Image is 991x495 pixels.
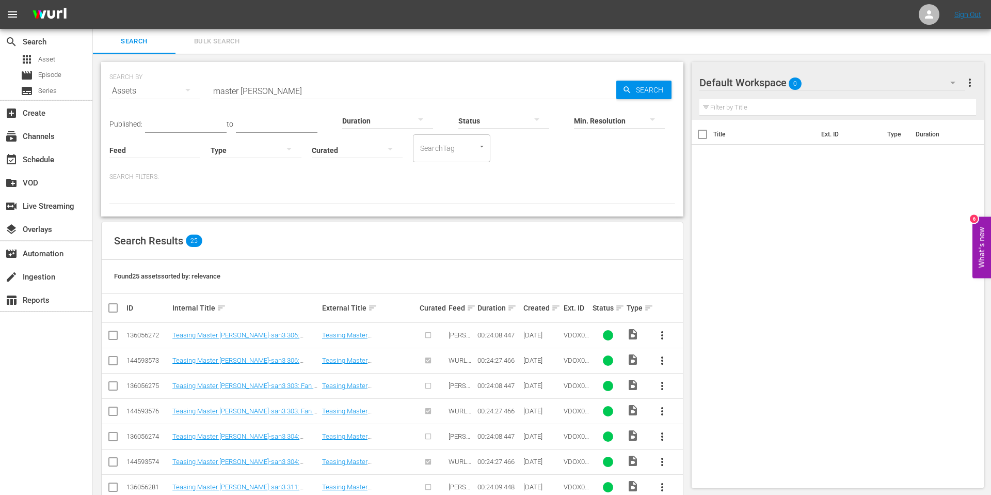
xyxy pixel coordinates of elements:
[644,303,653,313] span: sort
[954,10,981,19] a: Sign Out
[172,432,316,456] a: Teasing Master [PERSON_NAME]-san3 304: Uniform Change / Winter Uniform / Lunch / UFO / Night
[126,407,169,415] div: 144593576
[467,303,476,313] span: sort
[627,353,639,366] span: Video
[477,357,520,364] div: 00:24:27.466
[616,81,672,99] button: Search
[551,303,561,313] span: sort
[322,357,402,380] a: Teasing Master [PERSON_NAME]-san3 306: Culture Fest
[789,73,802,95] span: 0
[650,424,675,449] button: more_vert
[656,456,668,468] span: more_vert
[627,429,639,442] span: Video
[126,458,169,466] div: 144593574
[420,304,445,312] div: Curated
[564,304,589,312] div: Ext. ID
[182,36,252,48] span: Bulk Search
[172,302,319,314] div: Internal Title
[114,272,220,280] span: Found 25 assets sorted by: relevance
[5,107,18,119] span: Create
[523,382,561,390] div: [DATE]
[627,302,647,314] div: Type
[172,331,303,347] a: Teasing Master [PERSON_NAME]-san3 306: Culture Fest
[126,483,169,491] div: 136056281
[449,432,471,487] span: [PERSON_NAME]-BURNED-IN-SUBS Feed
[5,223,18,236] span: Overlays
[523,331,561,339] div: [DATE]
[449,302,474,314] div: Feed
[126,331,169,339] div: 136056272
[656,405,668,417] span: more_vert
[109,120,142,128] span: Published:
[656,430,668,443] span: more_vert
[964,76,976,89] span: more_vert
[523,302,561,314] div: Created
[523,483,561,491] div: [DATE]
[972,217,991,279] button: Open Feedback Widget
[6,8,19,21] span: menu
[368,303,377,313] span: sort
[523,458,561,466] div: [DATE]
[815,120,881,149] th: Ext. ID
[564,407,589,430] span: VDOX0000000000043517
[656,329,668,342] span: more_vert
[322,331,402,354] a: Teasing Master [PERSON_NAME]-san3 306: Culture Fest
[699,68,965,97] div: Default Workspace
[523,432,561,440] div: [DATE]
[5,294,18,306] span: Reports
[507,303,517,313] span: sort
[126,357,169,364] div: 144593573
[632,81,672,99] span: Search
[172,407,317,423] a: Teasing Master [PERSON_NAME]-san3 303: Fan / Bewilder Ball / Cat Rescue / Rain
[650,450,675,474] button: more_vert
[477,483,520,491] div: 00:24:09.448
[650,374,675,398] button: more_vert
[964,70,976,95] button: more_vert
[656,481,668,493] span: more_vert
[564,357,589,380] span: VDOX0000000000043960
[186,235,202,247] span: 25
[449,331,471,385] span: [PERSON_NAME]-BURNED-IN-SUBS Feed
[322,432,409,463] a: Teasing Master [PERSON_NAME]-san3 304: Uniform Change / Winter Uniform / Lunch / UFO / Night
[109,173,675,181] p: Search Filters:
[126,432,169,440] div: 136056274
[5,153,18,166] span: Schedule
[593,302,624,314] div: Status
[477,407,520,415] div: 00:24:27.466
[656,354,668,367] span: more_vert
[109,76,200,105] div: Assets
[449,407,471,423] span: WURL Feed
[627,480,639,492] span: Video
[564,382,589,405] span: VDOX0000000000043015
[21,69,33,82] span: Episode
[5,271,18,283] span: Ingestion
[449,357,471,372] span: WURL Feed
[5,130,18,143] span: Channels
[564,458,589,481] span: VDOX0000000000043518
[713,120,815,149] th: Title
[523,407,561,415] div: [DATE]
[99,36,169,48] span: Search
[322,458,409,489] a: Teasing Master [PERSON_NAME]-san3 304: Uniform Change / Winter Uniform / Lunch / UFO / Night
[650,348,675,373] button: more_vert
[615,303,625,313] span: sort
[650,399,675,424] button: more_vert
[322,407,414,438] a: Teasing Master [PERSON_NAME]-san3 303: Fan / Bewilder Ball / Cat Rescue / Rain
[449,458,471,473] span: WURL Feed
[21,53,33,66] span: Asset
[172,458,316,481] a: Teasing Master [PERSON_NAME]-san3 304: Uniform Change / Winter Uniform / Lunch / UFO / Night
[5,200,18,212] span: Live Streaming
[650,323,675,348] button: more_vert
[564,432,589,456] span: VDOX0000000000043032
[627,404,639,416] span: Video
[970,215,978,223] div: 6
[5,36,18,48] span: Search
[627,455,639,467] span: Video
[881,120,909,149] th: Type
[627,328,639,341] span: Video
[477,142,487,151] button: Open
[227,120,233,128] span: to
[449,382,471,436] span: [PERSON_NAME]-BURNED-IN-SUBS Feed
[627,379,639,391] span: Video
[564,331,589,354] span: VDOX0000000000043034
